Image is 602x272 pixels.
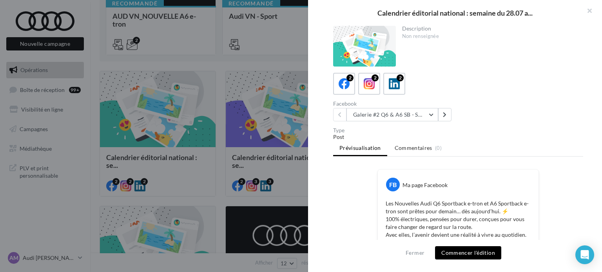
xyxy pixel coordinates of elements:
div: Description [402,26,577,31]
div: 2 [397,74,404,81]
span: (0) [435,145,442,151]
div: FB [386,178,400,191]
span: Calendrier éditorial national : semaine du 28.07 a... [377,9,533,16]
div: Ma page Facebook [403,181,448,189]
div: 2 [346,74,354,81]
button: Fermer [403,248,428,258]
div: Open Intercom Messenger [575,245,594,264]
button: Galerie #2 Q6 & A6 SB - Shooting NV [346,108,438,121]
div: Type [333,128,583,133]
div: Non renseignée [402,33,577,40]
div: Post [333,133,583,141]
div: Facebook [333,101,455,106]
div: 2 [372,74,379,81]
button: Commencer l'édition [435,246,501,259]
span: Commentaires [395,144,432,152]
